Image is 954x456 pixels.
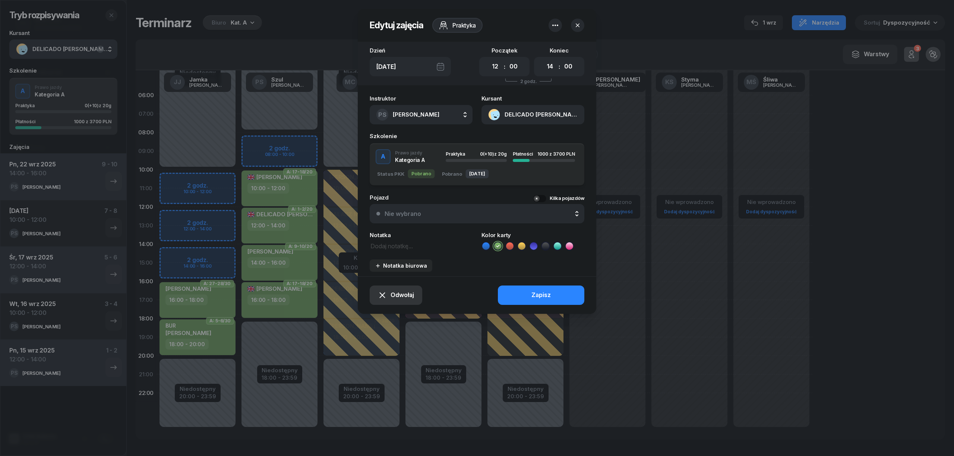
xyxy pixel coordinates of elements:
[550,195,584,202] div: Kilka pojazdów
[504,62,505,71] div: :
[370,204,584,223] button: Nie wybrano
[533,195,584,202] button: Kilka pojazdów
[378,112,386,118] span: PS
[370,286,422,305] button: Odwołaj
[498,286,584,305] button: Zapisz
[393,111,439,118] span: [PERSON_NAME]
[391,290,414,300] span: Odwołaj
[370,19,423,31] h2: Edytuj zajęcia
[481,105,584,124] button: DELICADO [PERSON_NAME]
[370,105,473,124] button: PS[PERSON_NAME]
[531,290,551,300] div: Zapisz
[559,62,560,71] div: :
[375,262,427,269] div: Notatka biurowa
[370,259,432,272] button: Notatka biurowa
[385,211,421,217] div: Nie wybrano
